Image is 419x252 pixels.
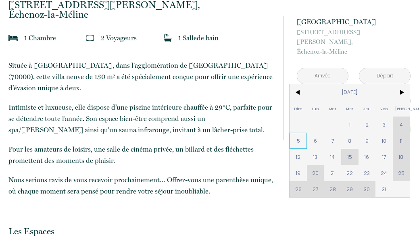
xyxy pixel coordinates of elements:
[359,100,376,117] span: Jeu
[393,84,410,100] span: >
[359,117,376,133] span: 2
[290,100,307,117] span: Dim
[341,100,359,117] span: Mer
[290,149,307,165] span: 12
[8,102,273,135] p: Intimiste et luxueuse, elle dispose d’une piscine intérieure chauffée à 29°C, parfaite pour se dé...
[297,27,411,47] span: [STREET_ADDRESS][PERSON_NAME],
[86,34,94,42] img: guests
[341,165,359,181] span: 22
[290,133,307,149] span: 5
[375,149,393,165] span: 17
[324,165,341,181] span: 21
[8,226,273,237] p: Les Espaces
[375,100,393,117] span: Ven
[341,117,359,133] span: 1
[307,100,324,117] span: Lun
[375,165,393,181] span: 24
[393,100,410,117] span: [PERSON_NAME]
[134,34,137,42] span: s
[324,100,341,117] span: Mar
[297,16,411,27] p: [GEOGRAPHIC_DATA]
[375,133,393,149] span: 10
[341,133,359,149] span: 8
[359,165,376,181] span: 23
[359,68,410,84] input: Départ
[375,181,393,197] span: 31
[359,133,376,149] span: 9
[8,174,273,197] p: Nous serions ravis de vous recevoir prochainement… Offrez-vous une parenthèse unique, où chaque m...
[324,133,341,149] span: 7
[375,117,393,133] span: 3
[297,68,348,84] input: Arrivée
[307,133,324,149] span: 6
[24,32,56,44] p: 1 Chambre
[8,60,273,94] p: Située à [GEOGRAPHIC_DATA], dans l'agglomération de [GEOGRAPHIC_DATA] (70000), cette villa neuve ...
[100,32,137,44] p: 2 Voyageur
[290,84,307,100] span: <
[297,27,411,56] p: Échenoz-la-Méline
[290,165,307,181] span: 19
[8,144,273,166] p: Pour les amateurs de loisirs, une salle de cinéma privée, un billard et des fléchettes promettent...
[359,149,376,165] span: 16
[307,149,324,165] span: 13
[324,149,341,165] span: 14
[307,84,393,100] span: [DATE]
[178,32,219,44] p: 1 Salle de bain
